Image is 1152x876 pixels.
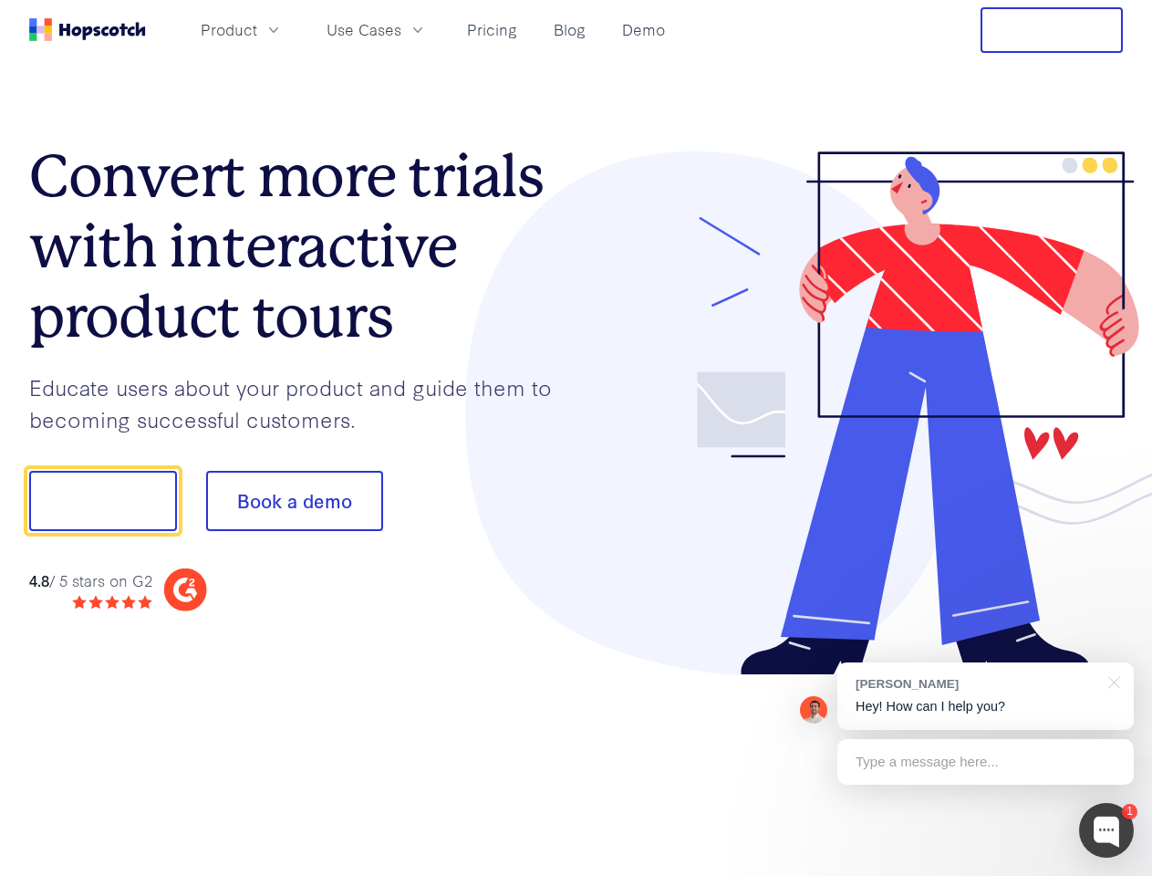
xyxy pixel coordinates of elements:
button: Free Trial [981,7,1123,53]
p: Hey! How can I help you? [856,697,1116,716]
a: Blog [546,15,593,45]
button: Book a demo [206,471,383,531]
div: 1 [1122,804,1137,819]
a: Demo [615,15,672,45]
button: Show me! [29,471,177,531]
div: [PERSON_NAME] [856,675,1097,693]
button: Use Cases [316,15,438,45]
div: / 5 stars on G2 [29,569,152,592]
a: Pricing [460,15,524,45]
img: Mark Spera [800,696,827,724]
button: Product [190,15,294,45]
p: Educate users about your product and guide them to becoming successful customers. [29,371,576,434]
div: Type a message here... [837,739,1134,785]
span: Product [201,18,257,41]
h1: Convert more trials with interactive product tours [29,141,576,351]
strong: 4.8 [29,569,49,590]
a: Home [29,18,146,41]
span: Use Cases [327,18,401,41]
